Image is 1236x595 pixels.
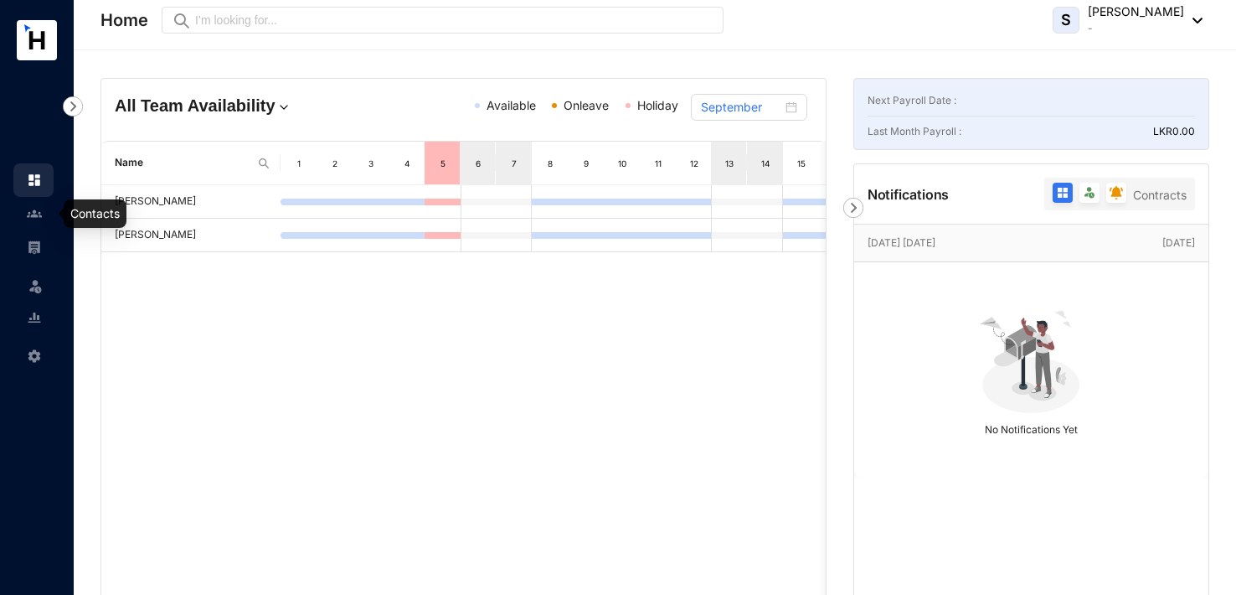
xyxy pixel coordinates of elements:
[843,198,863,218] img: nav-icon-right.af6afadce00d159da59955279c43614e.svg
[471,155,485,172] div: 6
[27,349,42,364] img: settings-unselected.1febfda315e6e19643a1.svg
[1056,186,1069,199] img: filter-all-active.b2ddab8b6ac4e993c5f19a95c6f397f4.svg
[564,98,609,112] span: Onleave
[195,11,713,29] input: I’m looking for...
[27,240,42,255] img: payroll-unselected.b590312f920e76f0c668.svg
[543,155,558,172] div: 8
[701,98,781,116] input: Select month
[115,155,250,171] span: Name
[13,230,54,264] li: Payroll
[759,155,773,172] div: 14
[868,92,956,109] p: Next Payroll Date :
[1133,188,1187,202] span: Contracts
[868,416,1195,438] p: No Notifications Yet
[100,8,148,32] p: Home
[651,155,666,172] div: 11
[27,277,44,294] img: leave-unselected.2934df6273408c3f84d9.svg
[723,155,736,172] div: 13
[276,99,292,116] img: dropdown.780994ddfa97fca24b89f58b1de131fa.svg
[328,155,342,172] div: 2
[687,155,701,172] div: 12
[1162,235,1195,251] p: [DATE]
[27,173,42,188] img: home.c6720e0a13eba0172344.svg
[795,155,809,172] div: 15
[1088,3,1184,20] p: [PERSON_NAME]
[13,301,54,334] li: Reports
[487,98,536,112] span: Available
[13,163,54,197] li: Home
[101,219,281,252] td: [PERSON_NAME]
[615,155,630,172] div: 10
[868,184,950,204] p: Notifications
[868,235,1162,251] p: [DATE] [DATE]
[1088,20,1184,37] p: -
[1110,186,1123,199] img: filter-reminder.7bd594460dfc183a5d70274ebda095bc.svg
[854,225,1208,261] div: [DATE] [DATE][DATE]
[364,155,379,172] div: 3
[1083,186,1096,199] img: filter-leave.335d97c0ea4a0c612d9facb82607b77b.svg
[27,206,42,221] img: people-unselected.118708e94b43a90eceab.svg
[507,155,522,172] div: 7
[257,157,270,170] img: search.8ce656024d3affaeffe32e5b30621cb7.svg
[579,155,594,172] div: 9
[637,98,678,112] span: Holiday
[973,301,1089,416] img: no-notification-yet.99f61bb71409b19b567a5111f7a484a1.svg
[101,185,281,219] td: [PERSON_NAME]
[63,96,83,116] img: nav-icon-right.af6afadce00d159da59955279c43614e.svg
[27,310,42,325] img: report-unselected.e6a6b4230fc7da01f883.svg
[1184,18,1203,23] img: dropdown-black.8e83cc76930a90b1a4fdb6d089b7bf3a.svg
[1061,13,1071,28] span: S
[1153,123,1195,140] p: LKR 0.00
[868,123,961,140] p: Last Month Payroll :
[435,155,450,172] div: 5
[13,197,54,230] li: Contacts
[292,155,306,172] div: 1
[400,155,415,172] div: 4
[115,94,347,117] h4: All Team Availability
